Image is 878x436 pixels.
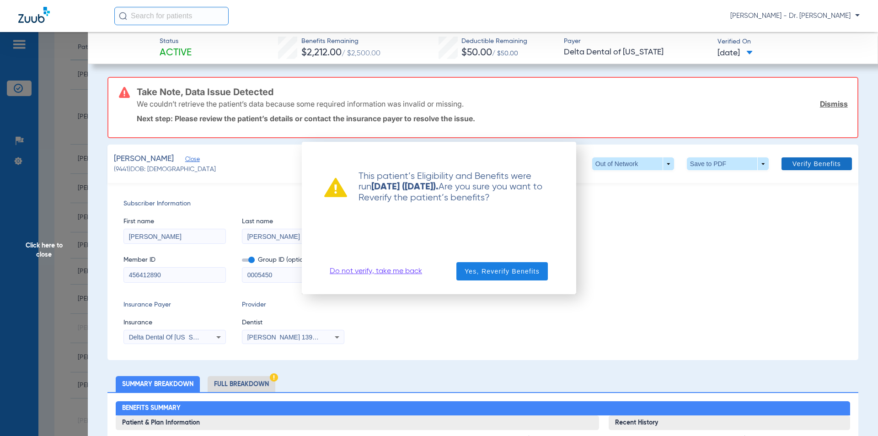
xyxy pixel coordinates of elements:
img: warning already ran verification recently [324,178,347,197]
strong: [DATE] ([DATE]). [371,183,439,192]
button: Yes, Reverify Benefits [456,262,548,280]
p: This patient’s Eligibility and Benefits were run Are you sure you want to Reverify the patient’s ... [347,171,554,203]
a: Do not verify, take me back [330,267,422,276]
span: Yes, Reverify Benefits [465,267,540,276]
iframe: Chat Widget [832,392,878,436]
